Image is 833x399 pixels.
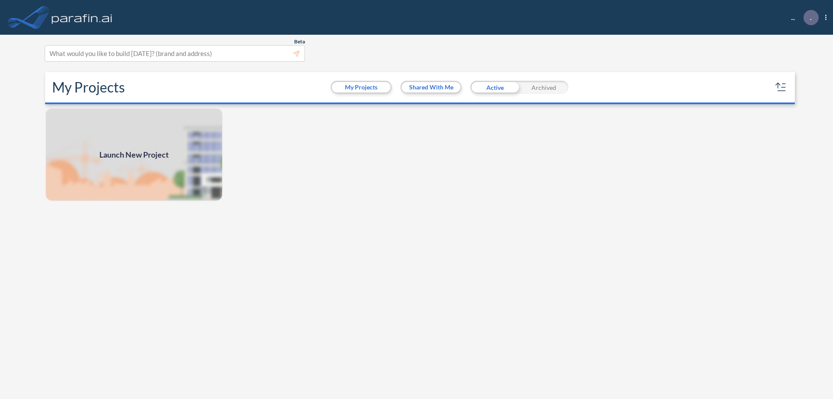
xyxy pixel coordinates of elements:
[294,38,305,45] span: Beta
[402,82,460,92] button: Shared With Me
[470,81,519,94] div: Active
[50,9,114,26] img: logo
[52,79,125,96] h2: My Projects
[99,149,169,161] span: Launch New Project
[332,82,390,92] button: My Projects
[810,13,812,21] p: .
[519,81,568,94] div: Archived
[774,80,788,94] button: sort
[45,108,223,201] a: Launch New Project
[45,108,223,201] img: add
[778,10,826,25] div: ...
